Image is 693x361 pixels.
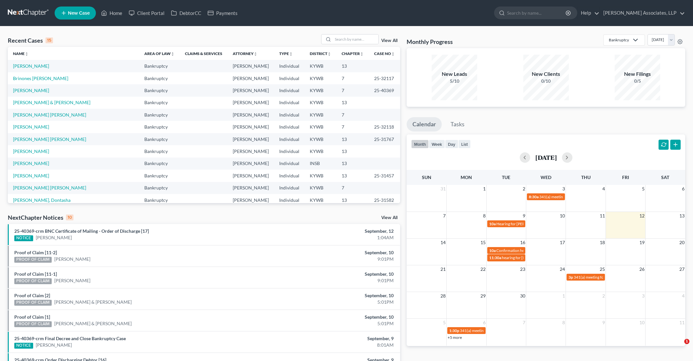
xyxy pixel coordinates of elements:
[458,140,471,148] button: list
[310,51,331,56] a: Districtunfold_more
[125,7,168,19] a: Client Portal
[602,319,606,326] span: 9
[228,72,274,84] td: [PERSON_NAME]
[228,182,274,194] td: [PERSON_NAME]
[336,158,369,170] td: 13
[13,173,49,178] a: [PERSON_NAME]
[139,158,180,170] td: Bankruptcy
[369,133,400,145] td: 25-31767
[449,328,459,333] span: 1:30p
[305,109,336,121] td: KYWB
[489,221,496,226] span: 10a
[272,292,394,299] div: September, 10
[336,109,369,121] td: 7
[14,343,33,349] div: NOTICE
[68,11,90,16] span: New Case
[228,60,274,72] td: [PERSON_NAME]
[274,158,305,170] td: Individual
[442,212,446,220] span: 7
[36,342,72,348] a: [PERSON_NAME]
[8,214,73,221] div: NextChapter Notices
[274,182,305,194] td: Individual
[272,299,394,305] div: 5:01PM
[305,133,336,145] td: KYWB
[327,52,331,56] i: unfold_more
[679,319,685,326] span: 11
[661,174,669,180] span: Sat
[342,51,364,56] a: Chapterunfold_more
[559,265,566,273] span: 24
[336,121,369,133] td: 7
[228,133,274,145] td: [PERSON_NAME]
[14,235,33,241] div: NOTICE
[407,117,442,132] a: Calendar
[204,7,241,19] a: Payments
[639,265,645,273] span: 26
[54,320,132,327] a: [PERSON_NAME] & [PERSON_NAME]
[519,292,526,300] span: 30
[559,239,566,246] span: 17
[8,36,53,44] div: Recent Cases
[360,52,364,56] i: unfold_more
[14,300,52,306] div: PROOF OF CLAIM
[139,170,180,182] td: Bankruptcy
[482,185,486,193] span: 1
[535,154,557,161] h2: [DATE]
[578,7,599,19] a: Help
[336,84,369,96] td: 7
[562,319,566,326] span: 8
[681,292,685,300] span: 4
[13,88,49,93] a: [PERSON_NAME]
[305,182,336,194] td: KYWB
[460,328,523,333] span: 341(a) meeting for [PERSON_NAME]
[305,72,336,84] td: KYWB
[369,121,400,133] td: 25-32118
[272,342,394,348] div: 8:01AM
[336,182,369,194] td: 7
[272,314,394,320] div: September, 10
[274,97,305,109] td: Individual
[523,70,569,78] div: New Clients
[615,78,660,84] div: 0/5
[274,194,305,206] td: Individual
[684,339,689,344] span: 1
[180,47,228,60] th: Claims & Services
[679,239,685,246] span: 20
[461,174,472,180] span: Mon
[54,256,90,262] a: [PERSON_NAME]
[574,275,686,280] span: 341(a) meeting for [PERSON_NAME] & England [PERSON_NAME]
[622,174,629,180] span: Fri
[144,51,175,56] a: Area of Lawunfold_more
[422,174,431,180] span: Sun
[14,314,50,320] a: Proof of Claim [1]
[13,112,86,118] a: [PERSON_NAME] [PERSON_NAME]
[381,38,398,43] a: View All
[639,239,645,246] span: 19
[581,174,591,180] span: Thu
[98,7,125,19] a: Home
[305,121,336,133] td: KYWB
[139,72,180,84] td: Bankruptcy
[600,7,685,19] a: [PERSON_NAME] Associates, LLP
[480,239,486,246] span: 15
[369,170,400,182] td: 25-31457
[274,170,305,182] td: Individual
[519,265,526,273] span: 23
[502,255,552,260] span: hearing for [PERSON_NAME]
[615,70,660,78] div: New Filings
[440,292,446,300] span: 28
[14,257,52,263] div: PROOF OF CLAIM
[496,248,570,253] span: Confirmation hearing for [PERSON_NAME]
[432,78,477,84] div: 5/10
[13,185,86,190] a: [PERSON_NAME] [PERSON_NAME]
[13,148,49,154] a: [PERSON_NAME]
[369,194,400,206] td: 25-31582
[522,319,526,326] span: 7
[679,265,685,273] span: 27
[274,121,305,133] td: Individual
[233,51,257,56] a: Attorneyunfold_more
[272,271,394,277] div: September, 10
[139,97,180,109] td: Bankruptcy
[272,335,394,342] div: September, 9
[139,145,180,157] td: Bankruptcy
